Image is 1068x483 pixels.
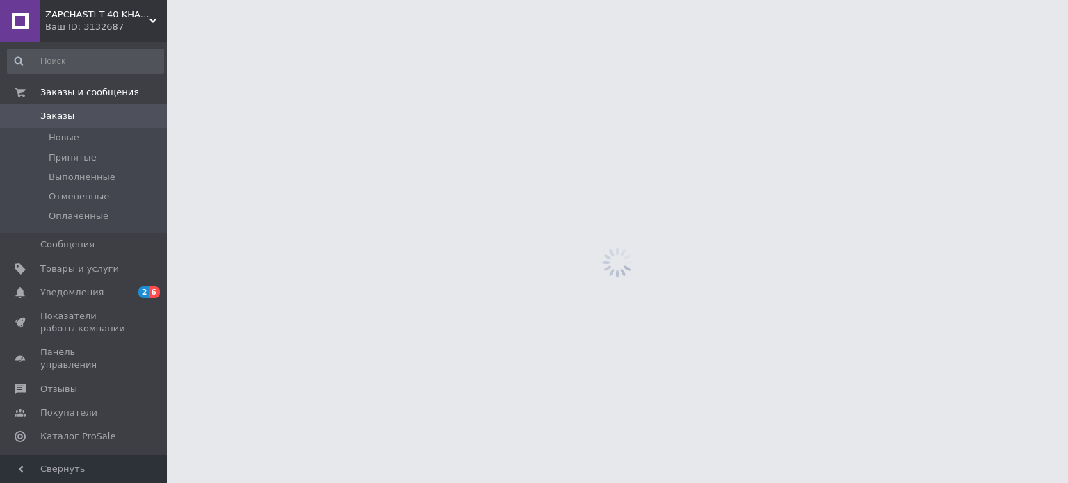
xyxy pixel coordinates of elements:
input: Поиск [7,49,164,74]
span: Аналитика [40,454,92,466]
span: Отзывы [40,383,77,395]
span: Показатели работы компании [40,310,129,335]
span: 6 [149,286,160,298]
div: Ваш ID: 3132687 [45,21,167,33]
img: spinner_grey-bg-hcd09dd2d8f1a785e3413b09b97f8118e7.gif [599,244,636,281]
span: ZAPCHASTI T-40 KHARKIV UA [45,8,149,21]
span: Новые [49,131,79,144]
span: Заказы и сообщения [40,86,139,99]
span: Оплаченные [49,210,108,222]
span: Отмененные [49,190,109,203]
span: Покупатели [40,407,97,419]
span: Уведомления [40,286,104,299]
span: Принятые [49,152,97,164]
span: Сообщения [40,238,95,251]
span: Заказы [40,110,74,122]
span: 2 [138,286,149,298]
span: Панель управления [40,346,129,371]
span: Товары и услуги [40,263,119,275]
span: Каталог ProSale [40,430,115,443]
span: Выполненные [49,171,115,183]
